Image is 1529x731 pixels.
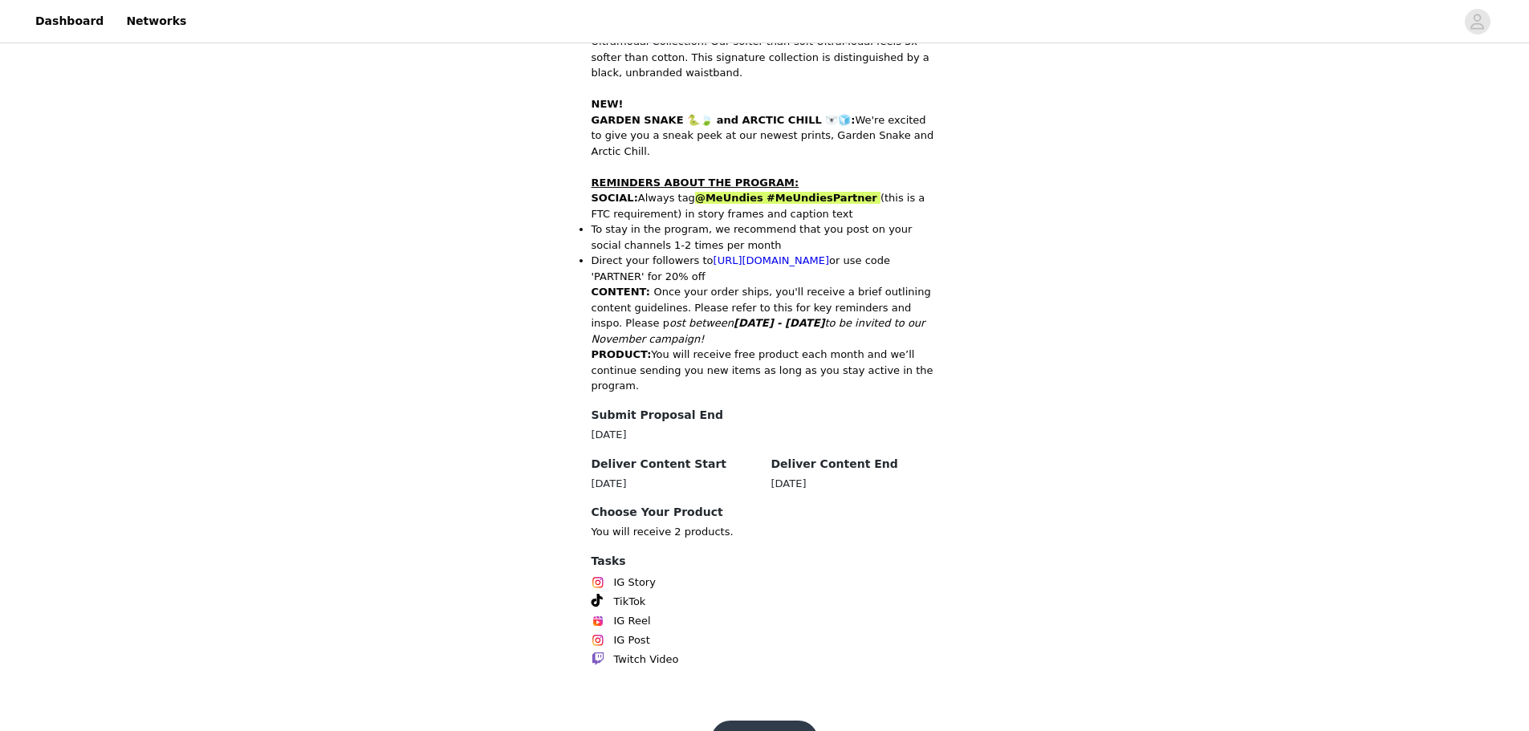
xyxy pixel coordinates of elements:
[592,112,938,160] p: We're excited to give you a sneak peek at our newest prints, Garden Snake and Arctic Chill.
[614,575,656,591] span: IG Story
[592,347,938,394] p: You will receive free product each month and we’ll continue sending you new items as long as you ...
[592,286,650,298] strong: CONTENT:
[592,114,856,126] strong: GARDEN SNAKE 🐍🍃 and ARCTIC CHILL 🐻‍❄️🧊:
[614,594,646,610] span: TikTok
[592,407,758,424] h4: Submit Proposal End
[592,456,758,473] h4: Deliver Content Start
[592,427,758,443] div: [DATE]
[614,652,679,668] span: Twitch Video
[592,553,938,570] h4: Tasks
[592,317,925,345] em: ost between to be invited to our November campaign!
[771,476,938,492] div: [DATE]
[592,190,938,221] p: Always tag (this is a FTC requirement) in story frames and caption text
[714,254,830,266] a: [URL][DOMAIN_NAME]
[592,504,938,521] h4: Choose Your Product
[734,317,824,329] strong: [DATE] - [DATE]
[592,348,652,360] strong: PRODUCT:
[634,192,638,204] strong: :
[592,221,938,253] li: To stay in the program, we recommend that you post on your social channels 1-2 times per month
[592,177,799,189] strong: REMINDERS ABOUT THE PROGRAM:
[614,632,650,648] span: IG Post
[592,253,938,284] li: Direct your followers to or use code 'PARTNER' for 20% off
[592,98,624,110] strong: NEW!
[592,34,938,81] li: Ultramodal Collection: Our softer-than-soft UltraModal feels 3x softer than cotton. This signatur...
[592,284,938,347] p: Once your order ships, you'll receive a brief outlining content guidelines. Please refer to this ...
[592,524,938,540] p: You will receive 2 products.
[592,576,604,589] img: Instagram Icon
[116,3,196,39] a: Networks
[1470,9,1485,35] div: avatar
[592,476,758,492] div: [DATE]
[767,192,877,204] strong: #MeUndiesPartner
[592,192,634,204] strong: SOCIAL
[26,3,113,39] a: Dashboard
[614,613,651,629] span: IG Reel
[592,634,604,647] img: Instagram Icon
[695,192,763,204] strong: @MeUndies
[592,615,604,627] img: Instagram Reels Icon
[771,456,938,473] h4: Deliver Content End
